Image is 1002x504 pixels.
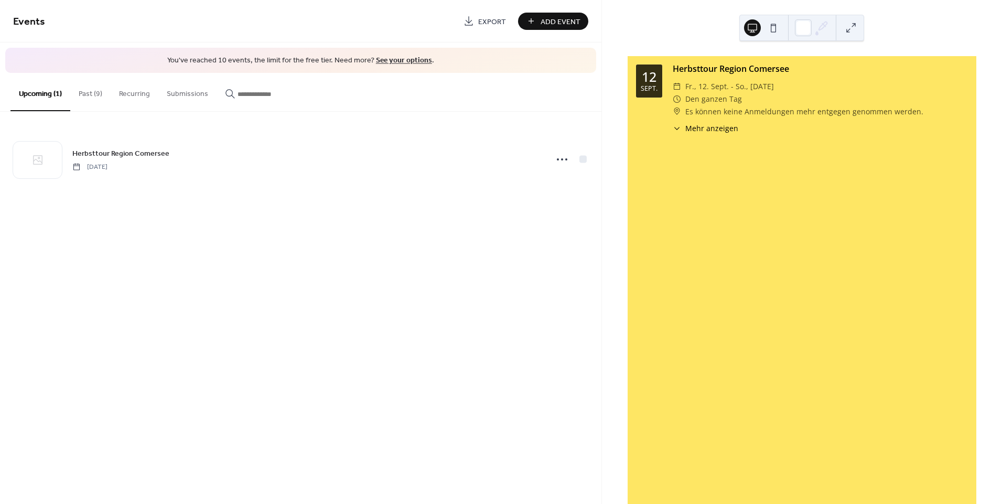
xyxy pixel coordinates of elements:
[673,93,681,105] div: ​
[111,73,158,110] button: Recurring
[72,148,169,159] span: Herbsttour Region Comersee
[10,73,70,111] button: Upcoming (1)
[641,85,658,92] div: Sept.
[72,162,107,171] span: [DATE]
[685,93,742,105] span: Den ganzen Tag
[376,53,432,68] a: See your options
[673,105,681,118] div: ​
[673,123,681,134] div: ​
[642,70,656,83] div: 12
[456,13,514,30] a: Export
[685,105,923,118] span: Es können keine Anmeldungen mehr entgegen genommen werden.
[478,16,506,27] span: Export
[158,73,217,110] button: Submissions
[13,12,45,32] span: Events
[685,80,774,93] span: Fr., 12. Sept. - So., [DATE]
[673,62,968,75] div: Herbsttour Region Comersee
[70,73,111,110] button: Past (9)
[673,123,738,134] button: ​Mehr anzeigen
[673,80,681,93] div: ​
[685,123,738,134] span: Mehr anzeigen
[16,56,586,66] span: You've reached 10 events, the limit for the free tier. Need more? .
[72,147,169,159] a: Herbsttour Region Comersee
